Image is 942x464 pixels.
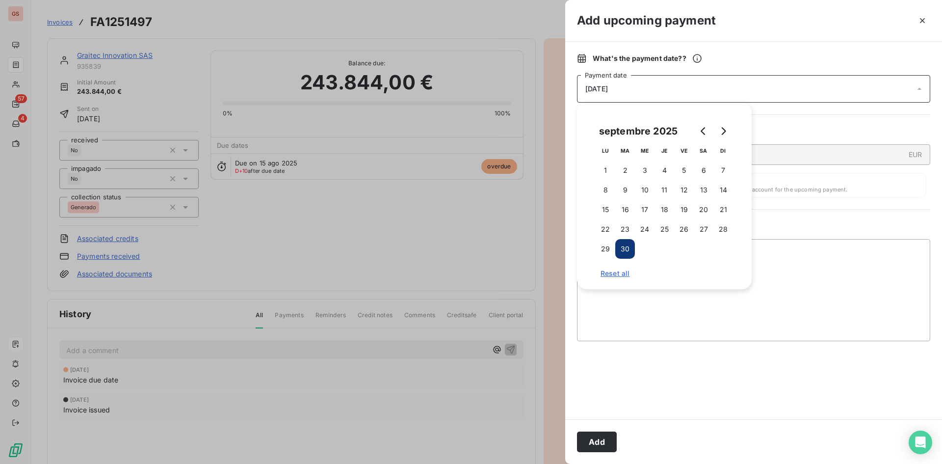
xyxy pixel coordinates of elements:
[713,161,733,180] button: 7
[577,12,716,29] h3: Add upcoming payment
[713,180,733,200] button: 14
[654,200,674,219] button: 18
[615,239,635,259] button: 30
[674,161,694,180] button: 5
[615,161,635,180] button: 2
[577,432,617,452] button: Add
[596,219,615,239] button: 22
[635,200,654,219] button: 17
[694,180,713,200] button: 13
[635,161,654,180] button: 3
[674,200,694,219] button: 19
[674,180,694,200] button: 12
[654,141,674,161] th: jeudi
[654,180,674,200] button: 11
[635,219,654,239] button: 24
[596,123,681,139] div: septembre 2025
[654,219,674,239] button: 25
[615,180,635,200] button: 9
[635,141,654,161] th: mercredi
[694,121,713,141] button: Go to previous month
[654,161,674,180] button: 4
[615,219,635,239] button: 23
[713,200,733,219] button: 21
[615,141,635,161] th: mardi
[596,239,615,259] button: 29
[713,141,733,161] th: dimanche
[596,200,615,219] button: 15
[713,121,733,141] button: Go to next month
[694,219,713,239] button: 27
[694,161,713,180] button: 6
[596,180,615,200] button: 8
[694,141,713,161] th: samedi
[713,219,733,239] button: 28
[909,431,932,454] div: Open Intercom Messenger
[694,200,713,219] button: 20
[593,54,702,63] span: What's the payment date? ?
[635,180,654,200] button: 10
[601,270,728,277] span: Reset all
[596,141,615,161] th: lundi
[585,85,608,93] span: [DATE]
[674,141,694,161] th: vendredi
[596,161,615,180] button: 1
[615,200,635,219] button: 16
[674,219,694,239] button: 26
